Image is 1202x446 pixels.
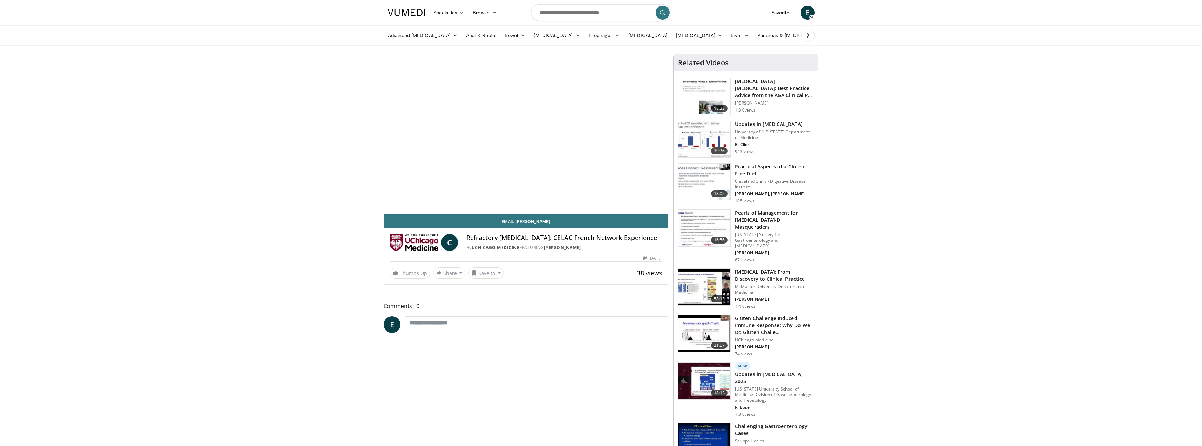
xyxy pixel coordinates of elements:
[735,121,814,128] h3: Updates in [MEDICAL_DATA]
[388,9,425,16] img: VuMedi Logo
[468,267,504,279] button: Save to
[735,304,756,309] p: 1.4K views
[466,234,663,242] h4: Refractory [MEDICAL_DATA]: CELAC French Network Experience
[735,344,814,350] p: [PERSON_NAME]
[735,198,755,204] p: 185 views
[735,209,814,231] h3: Pearls of Management for [MEDICAL_DATA]-D Masqueraders
[466,245,663,251] div: By FEATURING
[753,28,835,42] a: Pancreas & [MEDICAL_DATA]
[735,315,814,336] h3: Gluten Challenge Induced Immune Response: Why Do We Do Gluten Challe…
[678,362,814,417] a: 18:13 New Updates in [MEDICAL_DATA] 2025 [US_STATE] University School of Medicine Division of Gas...
[735,362,750,370] p: New
[390,268,430,279] a: Thumbs Up
[735,386,814,403] p: [US_STATE] University School of Medicine Division of Gastroenterology and Hepatology
[735,438,814,444] p: Scripps Health
[390,234,438,251] img: UChicago Medicine
[678,363,730,399] img: 547b450d-6478-46a7-b522-8dd3d792e47a.150x105_q85_crop-smart_upscale.jpg
[767,6,796,20] a: Favorites
[678,59,729,67] h4: Related Videos
[678,315,814,357] a: 21:57 Gluten Challenge Induced Immune Response: Why Do We Do Gluten Challe… UChicago Medicine [PE...
[624,28,672,42] a: [MEDICAL_DATA]
[678,121,730,158] img: 60de074d-799d-4158-8f9a-473fe77eaed1.150x105_q85_crop-smart_upscale.jpg
[384,54,668,214] video-js: Video Player
[735,405,814,410] p: P. Bose
[678,209,814,263] a: 16:56 Pearls of Management for [MEDICAL_DATA]-D Masqueraders [US_STATE] Society for Gastroenterol...
[735,284,814,295] p: McMaster University Department of Medicine
[433,267,466,279] button: Share
[643,255,662,261] div: [DATE]
[678,121,814,158] a: 19:36 Updates in [MEDICAL_DATA] University of [US_STATE] Department of Medicine B. Click 943 views
[531,4,671,21] input: Search topics, interventions
[735,149,755,154] p: 943 views
[672,28,726,42] a: [MEDICAL_DATA]
[384,28,462,42] a: Advanced [MEDICAL_DATA]
[711,295,728,302] span: 58:13
[735,107,756,113] p: 1.3K views
[735,412,756,417] p: 1.3K views
[678,315,730,352] img: 1ebe1466-5d4e-4dec-9b26-2b39ffb6329c.150x105_q85_crop-smart_upscale.jpg
[735,257,755,263] p: 671 views
[584,28,624,42] a: Esophagus
[637,269,662,277] span: 38 views
[462,28,500,42] a: Anal & Rectal
[441,234,458,251] a: C
[735,129,814,140] p: University of [US_STATE] Department of Medicine
[384,316,400,333] a: E
[469,6,501,20] a: Browse
[711,147,728,154] span: 19:36
[711,342,728,349] span: 21:57
[384,301,669,311] span: Comments 0
[735,297,814,302] p: [PERSON_NAME]
[735,142,814,147] p: B. Click
[735,179,814,190] p: Cleveland Clinic - Digestive Disease Institute
[678,78,814,115] a: 18:33 [MEDICAL_DATA] [MEDICAL_DATA]: Best Practice Advice from the AGA Clinical P… [PERSON_NAME] ...
[678,268,814,309] a: 58:13 [MEDICAL_DATA]: From Discovery to Clinical Practice McMaster University Department of Medic...
[711,105,728,112] span: 18:33
[500,28,529,42] a: Bowel
[472,245,520,251] a: UChicago Medicine
[735,268,814,282] h3: [MEDICAL_DATA]: From Discovery to Clinical Practice
[678,269,730,305] img: f670a21a-c24d-44b3-a468-19cac2887c3e.150x105_q85_crop-smart_upscale.jpg
[735,423,814,437] h3: Challenging Gastroenterology Cases
[726,28,753,42] a: Liver
[429,6,469,20] a: Specialties
[678,78,730,115] img: d1653e00-2c8d-43f1-b9d7-3bc1bf0d4299.150x105_q85_crop-smart_upscale.jpg
[530,28,584,42] a: [MEDICAL_DATA]
[735,191,814,197] p: [PERSON_NAME], [PERSON_NAME]
[711,237,728,244] span: 16:56
[735,78,814,99] h3: [MEDICAL_DATA] [MEDICAL_DATA]: Best Practice Advice from the AGA Clinical P…
[801,6,815,20] a: E
[711,190,728,197] span: 18:02
[735,100,814,106] p: [PERSON_NAME]
[735,337,814,343] p: UChicago Medicine
[544,245,581,251] a: [PERSON_NAME]
[735,163,814,177] h3: Practical Aspects of a Gluten Free Diet
[678,164,730,200] img: f525f85f-4c88-4c8b-8b94-143e4194d8fb.150x105_q85_crop-smart_upscale.jpg
[735,371,814,385] h3: Updates in [MEDICAL_DATA] 2025
[678,163,814,204] a: 18:02 Practical Aspects of a Gluten Free Diet Cleveland Clinic - Digestive Disease Institute [PER...
[735,232,814,249] p: [US_STATE] Society for Gastroenterology and [MEDICAL_DATA]
[384,214,668,228] a: Email [PERSON_NAME]
[711,390,728,397] span: 18:13
[735,351,752,357] p: 74 views
[678,210,730,246] img: ba7bcb12-28d3-4d68-8c5f-d2069cf2086a.150x105_q85_crop-smart_upscale.jpg
[735,250,814,256] p: [PERSON_NAME]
